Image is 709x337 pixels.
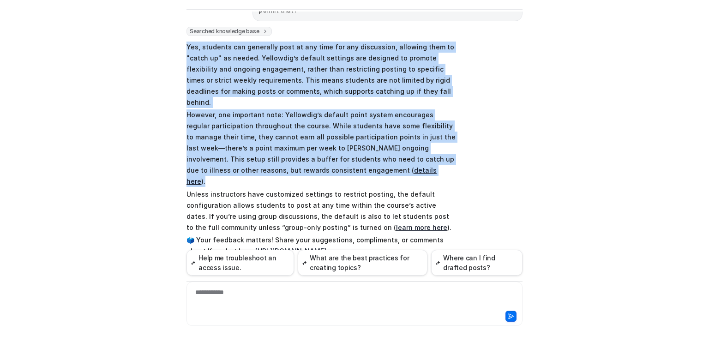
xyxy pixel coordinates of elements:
button: Help me troubleshoot an access issue. [186,250,294,276]
a: learn more here [396,223,447,231]
a: [URL][DOMAIN_NAME] [255,247,326,255]
p: Unless instructors have customized settings to restrict posting, the default configuration allows... [186,189,457,233]
span: Searched knowledge base [186,27,272,36]
button: What are the best practices for creating topics? [298,250,427,276]
button: Where can I find drafted posts? [431,250,523,276]
p: 🗳️ Your feedback matters! Share your suggestions, compliments, or comments about Knowbot here: [186,235,457,257]
p: Yes, students can generally post at any time for any discussion, allowing them to "catch up" as n... [186,42,457,108]
p: However, one important note: Yellowdig’s default point system encourages regular participation th... [186,109,457,187]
